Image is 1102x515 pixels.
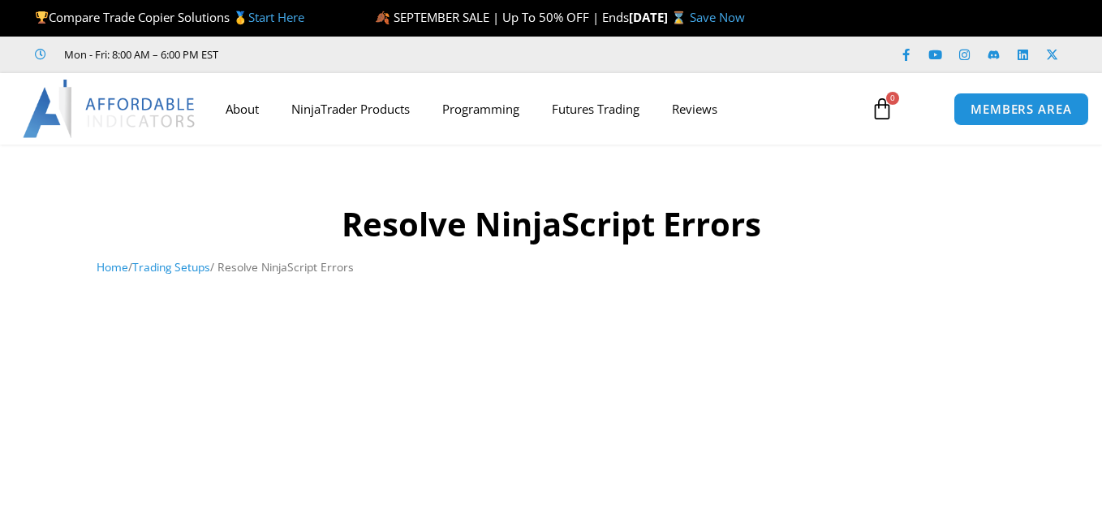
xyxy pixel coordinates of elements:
[656,90,734,128] a: Reviews
[886,92,899,105] span: 0
[846,85,918,132] a: 0
[971,103,1072,115] span: MEMBERS AREA
[953,93,1089,126] a: MEMBERS AREA
[248,9,304,25] a: Start Here
[375,9,629,25] span: 🍂 SEPTEMBER SALE | Up To 50% OFF | Ends
[209,90,275,128] a: About
[690,9,745,25] a: Save Now
[36,11,48,24] img: 🏆
[97,259,128,275] a: Home
[426,90,536,128] a: Programming
[97,201,1005,247] h1: Resolve NinjaScript Errors
[23,80,197,138] img: LogoAI | Affordable Indicators – NinjaTrader
[209,90,859,128] nav: Menu
[97,257,1005,278] nav: Breadcrumb
[132,259,210,275] a: Trading Setups
[275,90,426,128] a: NinjaTrader Products
[60,45,218,64] span: Mon - Fri: 8:00 AM – 6:00 PM EST
[536,90,656,128] a: Futures Trading
[241,46,484,63] iframe: Customer reviews powered by Trustpilot
[35,9,304,25] span: Compare Trade Copier Solutions 🥇
[629,9,690,25] strong: [DATE] ⌛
